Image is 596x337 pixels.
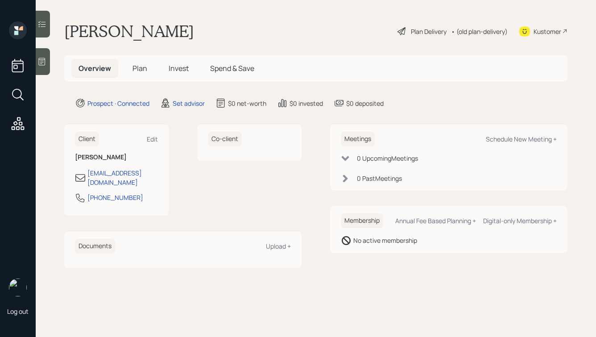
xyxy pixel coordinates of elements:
h6: Documents [75,239,115,254]
div: Edit [147,135,158,143]
div: $0 net-worth [228,99,266,108]
div: $0 invested [290,99,323,108]
div: 0 Past Meeting s [357,174,402,183]
div: Schedule New Meeting + [486,135,557,143]
h6: Co-client [208,132,242,146]
div: Kustomer [534,27,561,36]
span: Overview [79,63,111,73]
div: Set advisor [173,99,205,108]
div: Prospect · Connected [87,99,149,108]
h1: [PERSON_NAME] [64,21,194,41]
h6: [PERSON_NAME] [75,154,158,161]
h6: Membership [341,213,383,228]
div: [PHONE_NUMBER] [87,193,143,202]
div: Log out [7,307,29,316]
div: Annual Fee Based Planning + [395,216,476,225]
div: Digital-only Membership + [483,216,557,225]
div: Plan Delivery [411,27,447,36]
span: Spend & Save [210,63,254,73]
div: $0 deposited [346,99,384,108]
h6: Client [75,132,99,146]
span: Invest [169,63,189,73]
img: hunter_neumayer.jpg [9,279,27,296]
span: Plan [132,63,147,73]
div: Upload + [266,242,291,250]
div: 0 Upcoming Meeting s [357,154,418,163]
div: [EMAIL_ADDRESS][DOMAIN_NAME] [87,168,158,187]
div: • (old plan-delivery) [451,27,508,36]
div: No active membership [353,236,417,245]
h6: Meetings [341,132,375,146]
